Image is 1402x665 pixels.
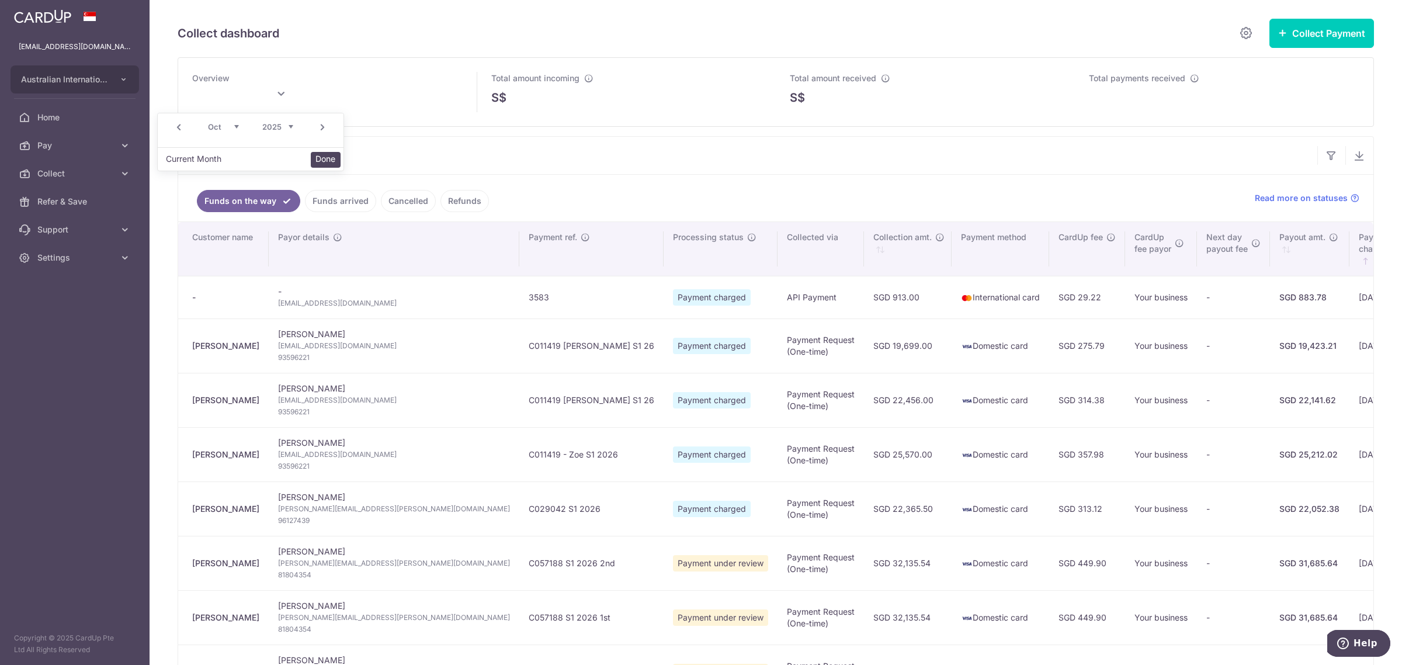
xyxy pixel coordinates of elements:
td: SGD 22,456.00 [864,373,952,427]
span: Payment ref. [529,231,577,243]
span: Settings [37,252,114,264]
td: Your business [1125,276,1197,318]
span: 93596221 [278,352,510,363]
td: C011419 [PERSON_NAME] S1 26 [519,373,664,427]
span: CardUp fee payor [1134,231,1171,255]
td: SGD 32,135.54 [864,536,952,590]
div: SGD 22,141.62 [1279,394,1340,406]
button: Collect Payment [1269,19,1374,48]
th: Payment method [952,222,1049,276]
td: Domestic card [952,536,1049,590]
div: [PERSON_NAME] [192,557,259,569]
td: Payment Request (One-time) [778,318,864,373]
span: [EMAIL_ADDRESS][DOMAIN_NAME] [278,340,510,352]
a: Refunds [440,190,489,212]
button: Australian International School Pte Ltd [11,65,139,93]
td: - [269,276,519,318]
span: Pay [37,140,114,151]
span: Processing status [673,231,744,243]
th: CardUp fee [1049,222,1125,276]
td: SGD 313.12 [1049,482,1125,536]
a: Funds arrived [305,190,376,212]
span: Overview [192,73,230,83]
td: [PERSON_NAME] [269,590,519,645]
th: Processing status [664,222,778,276]
span: [EMAIL_ADDRESS][DOMAIN_NAME] [278,394,510,406]
img: visa-sm-192604c4577d2d35970c8ed26b86981c2741ebd56154ab54ad91a526f0f24972.png [961,612,973,624]
td: SGD 357.98 [1049,427,1125,482]
td: SGD 32,135.54 [864,590,952,645]
td: - [1197,318,1270,373]
td: Domestic card [952,318,1049,373]
span: Read more on statuses [1255,192,1348,204]
span: Payor details [278,231,329,243]
td: [PERSON_NAME] [269,318,519,373]
div: [PERSON_NAME] [192,394,259,406]
div: SGD 22,052.38 [1279,503,1340,515]
th: Collected via [778,222,864,276]
a: Funds on the way [197,190,300,212]
td: SGD 449.90 [1049,536,1125,590]
th: Collection amt. : activate to sort column ascending [864,222,952,276]
td: SGD 314.38 [1049,373,1125,427]
img: visa-sm-192604c4577d2d35970c8ed26b86981c2741ebd56154ab54ad91a526f0f24972.png [961,504,973,515]
span: Help [26,8,50,19]
td: [PERSON_NAME] [269,536,519,590]
td: SGD 449.90 [1049,590,1125,645]
span: Total amount incoming [491,73,579,83]
td: C057188 S1 2026 1st [519,590,664,645]
div: SGD 31,685.64 [1279,557,1340,569]
td: C011419 - Zoe S1 2026 [519,427,664,482]
td: SGD 275.79 [1049,318,1125,373]
span: Australian International School Pte Ltd [21,74,107,85]
td: Your business [1125,536,1197,590]
td: Your business [1125,427,1197,482]
span: Payment charged [673,289,751,306]
img: visa-sm-192604c4577d2d35970c8ed26b86981c2741ebd56154ab54ad91a526f0f24972.png [961,395,973,407]
div: [PERSON_NAME] [192,340,259,352]
td: - [1197,590,1270,645]
td: Your business [1125,590,1197,645]
td: C057188 S1 2026 2nd [519,536,664,590]
span: Refer & Save [37,196,114,207]
span: Payment charged [673,392,751,408]
button: Done [311,152,341,168]
span: 81804354 [278,624,510,635]
td: Payment Request (One-time) [778,590,864,645]
th: Next daypayout fee [1197,222,1270,276]
span: 96127439 [278,515,510,527]
img: CardUp [14,9,71,23]
img: mastercard-sm-87a3fd1e0bddd137fecb07648320f44c262e2538e7db6024463105ddbc961eb2.png [961,292,973,304]
span: [PERSON_NAME][EMAIL_ADDRESS][PERSON_NAME][DOMAIN_NAME] [278,612,510,624]
td: C011419 [PERSON_NAME] S1 26 [519,318,664,373]
span: [EMAIL_ADDRESS][DOMAIN_NAME] [278,297,510,309]
span: Payment charged [673,501,751,517]
img: visa-sm-192604c4577d2d35970c8ed26b86981c2741ebd56154ab54ad91a526f0f24972.png [961,341,973,352]
td: Domestic card [952,482,1049,536]
a: Next [315,120,329,134]
a: Prev [172,120,186,134]
span: [PERSON_NAME][EMAIL_ADDRESS][PERSON_NAME][DOMAIN_NAME] [278,557,510,569]
div: - [192,292,259,303]
td: Domestic card [952,373,1049,427]
td: C029042 S1 2026 [519,482,664,536]
span: Payout amt. [1279,231,1325,243]
span: [EMAIL_ADDRESS][DOMAIN_NAME] [278,449,510,460]
span: S$ [491,89,506,106]
img: visa-sm-192604c4577d2d35970c8ed26b86981c2741ebd56154ab54ad91a526f0f24972.png [961,449,973,461]
td: Payment Request (One-time) [778,536,864,590]
td: Domestic card [952,427,1049,482]
div: SGD 883.78 [1279,292,1340,303]
span: CardUp fee [1059,231,1103,243]
td: Your business [1125,373,1197,427]
span: Collection amt. [873,231,932,243]
span: Total amount received [790,73,876,83]
div: SGD 31,685.64 [1279,612,1340,624]
td: [PERSON_NAME] [269,427,519,482]
a: Read more on statuses [1255,192,1359,204]
div: SGD 19,423.21 [1279,340,1340,352]
th: Payment ref. [519,222,664,276]
td: Domestic card [952,590,1049,645]
span: 93596221 [278,406,510,418]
